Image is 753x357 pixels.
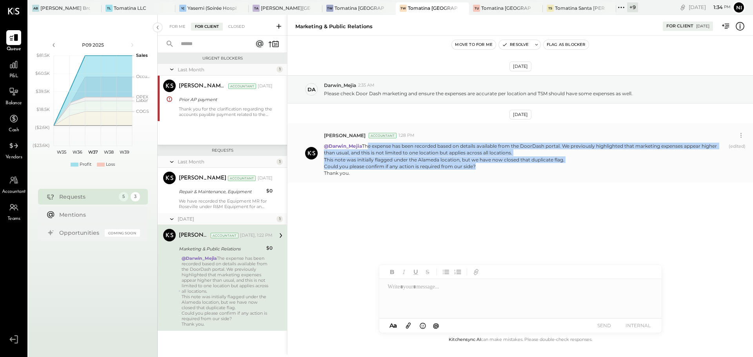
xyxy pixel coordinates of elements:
div: Tomatina [GEOGRAPHIC_DATA] [481,5,531,11]
div: TW [400,5,407,12]
div: TL [105,5,113,12]
button: Ordered List [453,267,463,277]
div: Profit [80,161,91,168]
button: INTERNAL [622,320,654,331]
div: [DATE] [696,24,709,29]
button: Strikethrough [422,267,433,277]
div: Could you please confirm if any action is required from our side? [324,163,726,170]
div: [PERSON_NAME] Brooklyn / Rebel Cafe [40,5,90,11]
div: For Client [666,23,693,29]
p: Please check Door Dash marketing and ensure the expenses are accurate per location and TSM should... [324,90,633,97]
div: AB [32,5,39,12]
div: Last Month [178,158,275,165]
text: $81.5K [36,53,50,58]
a: Queue [0,30,27,53]
span: 2:35 AM [358,82,375,89]
text: Occu... [136,74,149,79]
div: [PERSON_NAME] [179,174,226,182]
div: Opportunities [59,229,101,237]
text: Sales [136,53,148,58]
div: For Me [166,23,189,31]
div: [DATE], 1:22 PM [240,232,273,239]
button: @ [431,321,442,330]
div: Accountant [228,176,256,181]
div: Urgent Blockers [162,56,283,61]
div: Tomatina [GEOGRAPHIC_DATA] [408,5,457,11]
div: copy link [679,3,687,11]
div: Tomatina Santa [PERSON_NAME] [555,5,604,11]
div: [DATE] [258,175,273,181]
span: P&L [9,73,18,80]
div: 1 [276,216,283,222]
text: W38 [104,149,113,155]
span: @ [433,322,439,329]
span: (edited) [729,143,746,176]
button: Italic [399,267,409,277]
div: 1 [276,66,283,72]
div: Accountant [369,133,397,138]
div: TU [473,5,480,12]
button: SEND [589,320,620,331]
div: Thank you. [182,321,273,327]
div: $0 [266,244,273,252]
div: [DATE] [178,216,275,222]
div: P09 2025 [60,42,126,48]
span: a [393,322,397,329]
div: Repair & Maintenance, Equipment [179,188,264,196]
text: W37 [88,149,98,155]
div: [PERSON_NAME] R [PERSON_NAME] [179,82,227,90]
button: Add URL [471,267,481,277]
div: Closed [224,23,249,31]
div: This note was initially flagged under the Alameda location, but we have now closed that duplicate... [182,294,273,310]
div: TW [326,5,333,12]
a: P&L [0,57,27,80]
button: Underline [411,267,421,277]
div: 1 [276,159,283,165]
div: Loss [106,161,115,168]
div: Accountant [228,83,256,89]
div: For Client [191,23,223,31]
button: Resolve [499,40,532,49]
div: [PERSON_NAME] [179,232,209,239]
p: The expense has been recorded based on details available from the DoorDash portal. We previously ... [324,143,726,176]
button: Ni [733,1,745,14]
div: The expense has been recorded based on details available from the DoorDash portal. We previously ... [182,256,273,327]
button: Move to for me [452,40,496,49]
text: Labor [136,98,148,103]
div: Marketing & Public Relations [295,23,373,30]
a: Balance [0,84,27,107]
div: $0 [266,187,273,195]
span: Cash [9,127,19,134]
div: [PERSON_NAME][GEOGRAPHIC_DATA] [261,5,310,11]
text: $60.5K [35,71,50,76]
text: W39 [119,149,129,155]
text: ($2.6K) [35,125,50,130]
a: Cash [0,111,27,134]
text: $39.5K [36,89,50,94]
div: 3 [131,192,140,201]
div: [DATE] [509,62,531,71]
a: Vendors [0,138,27,161]
a: Teams [0,200,27,223]
text: ($23.6K) [33,143,50,148]
div: Da [307,86,316,93]
span: Queue [7,46,21,53]
text: COGS [136,109,149,114]
div: Yasemi (Soirée Hospitality Group) [187,5,237,11]
text: W35 [57,149,66,155]
div: Requests [162,148,283,153]
button: Aa [387,321,400,330]
div: This note was initially flagged under the Alameda location, but we have now closed that duplicate... [324,156,726,163]
span: [PERSON_NAME] [324,132,366,139]
text: OPEX [136,94,149,100]
div: TS [547,5,554,12]
div: 5 [119,192,128,201]
div: Accountant [211,233,238,238]
a: Accountant [0,173,27,196]
span: 1:28 PM [398,132,415,139]
div: TA [253,5,260,12]
strong: @Darwin_Mejia [324,143,362,149]
div: Mentions [59,211,136,219]
span: Darwin_Mejia [324,82,356,89]
div: Thank you for the clarification regarding the accounts payable payment related to the prior owner... [179,106,273,117]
